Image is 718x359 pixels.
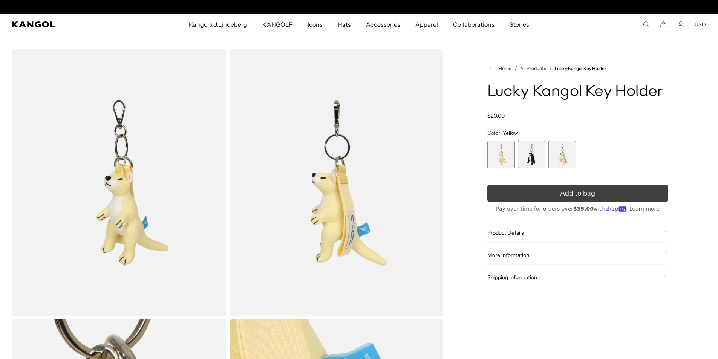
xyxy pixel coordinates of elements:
nav: breadcrumbs [487,64,668,73]
span: Icons [308,14,323,35]
summary: Search here [643,21,649,28]
img: color-yellow [12,49,226,316]
span: $20.00 [487,112,505,119]
a: KANGOLF [255,14,300,35]
span: Hats [338,14,351,35]
span: Shipping Information [487,274,659,281]
li: / [511,64,517,73]
a: Account [677,21,684,28]
span: Product Details [487,229,659,236]
label: Black [518,141,545,168]
span: Color [487,130,500,136]
a: Accessories [358,14,408,35]
a: All Products [520,66,546,71]
a: Icons [300,14,330,35]
button: Add to bag [487,185,668,202]
label: Yellow [487,141,515,168]
button: USD [695,21,706,28]
slideshow-component: Announcement bar [282,4,437,10]
a: Lucky Kangol Key Holder [555,66,606,71]
a: Collaborations [445,14,502,35]
a: Stories [502,14,537,35]
span: Stories [510,14,529,35]
a: Apparel [408,14,445,35]
a: Kangol x J.Lindeberg [181,14,255,35]
button: Cart [660,21,667,28]
span: Accessories [366,14,400,35]
label: Ivory [548,141,576,168]
div: 2 of 3 [518,141,545,168]
span: Apparel [415,14,438,35]
a: Kangol [12,21,125,27]
div: Announcement [282,4,437,10]
span: More Information [487,252,659,258]
a: Home [490,65,511,72]
span: Collaborations [453,14,494,35]
a: Hats [330,14,358,35]
span: Yellow [503,130,518,136]
img: color-yellow [229,49,443,316]
h1: Lucky Kangol Key Holder [487,84,668,100]
div: 1 of 3 [487,141,515,168]
div: 1 of 2 [282,4,437,10]
span: KANGOLF [262,14,292,35]
span: Add to bag [560,188,595,199]
span: Home [497,66,511,71]
li: / [546,64,552,73]
span: Kangol x J.Lindeberg [189,14,248,35]
div: 3 of 3 [548,141,576,168]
